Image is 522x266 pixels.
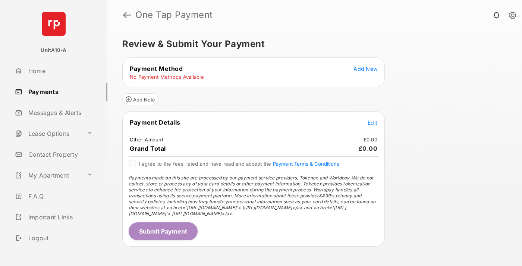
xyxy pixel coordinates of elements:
[129,222,198,240] button: Submit Payment
[122,93,158,105] button: Add Note
[12,145,107,163] a: Contact Property
[129,136,164,143] td: Other Amount
[363,136,378,143] td: £0.00
[353,65,377,72] button: Add New
[129,73,204,80] td: No Payment Methods Available
[122,40,501,48] h5: Review & Submit Your Payment
[12,83,107,101] a: Payments
[135,10,213,19] strong: One Tap Payment
[359,145,378,152] span: £0.00
[12,166,84,184] a: My Apartment
[353,66,377,72] span: Add New
[41,47,66,54] p: UnitA10-A
[368,119,377,126] span: Edit
[12,104,107,122] a: Messages & Alerts
[139,161,339,167] span: I agree to the fees listed and have read and accept the
[12,187,107,205] a: F.A.Q.
[130,145,166,152] span: Grand Total
[129,175,375,216] span: Payments made on this site are processed by our payment service providers, Tokenex and Worldpay. ...
[12,208,96,226] a: Important Links
[12,229,107,247] a: Logout
[12,62,107,80] a: Home
[42,12,66,36] img: svg+xml;base64,PHN2ZyB4bWxucz0iaHR0cDovL3d3dy53My5vcmcvMjAwMC9zdmciIHdpZHRoPSI2NCIgaGVpZ2h0PSI2NC...
[130,65,183,72] span: Payment Method
[12,125,84,143] a: Lease Options
[130,119,180,126] span: Payment Details
[368,119,377,126] button: Edit
[273,161,339,167] button: I agree to the fees listed and have read and accept the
